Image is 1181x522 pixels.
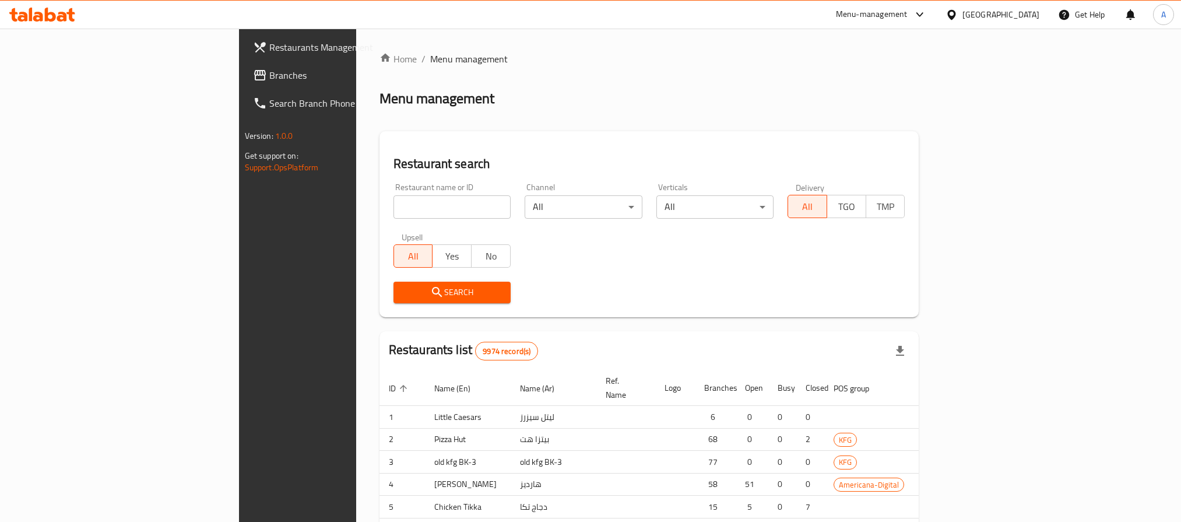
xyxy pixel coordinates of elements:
button: TMP [866,195,905,218]
button: TGO [827,195,866,218]
td: 6 [695,406,736,429]
span: Menu management [430,52,508,66]
td: 77 [695,451,736,474]
span: A [1161,8,1166,21]
td: 0 [796,473,824,496]
span: Search [403,285,501,300]
button: All [393,244,433,268]
span: Search Branch Phone [269,96,427,110]
h2: Menu management [379,89,494,108]
button: Yes [432,244,472,268]
div: [GEOGRAPHIC_DATA] [962,8,1039,21]
td: 0 [736,428,768,451]
span: KFG [834,456,856,469]
nav: breadcrumb [379,52,919,66]
div: Menu-management [836,8,908,22]
span: KFG [834,433,856,447]
td: 0 [768,428,796,451]
td: 0 [768,496,796,519]
span: POS group [834,381,884,395]
td: 0 [768,451,796,474]
span: Name (Ar) [520,381,570,395]
th: Branches [695,370,736,406]
td: 51 [736,473,768,496]
a: Support.OpsPlatform [245,160,319,175]
div: All [525,195,642,219]
td: old kfg BK-3 [425,451,511,474]
span: ID [389,381,411,395]
span: TGO [832,198,862,215]
td: 0 [736,406,768,429]
label: Delivery [796,183,825,191]
td: 15 [695,496,736,519]
td: 2 [796,428,824,451]
span: Branches [269,68,427,82]
span: 9974 record(s) [476,346,537,357]
td: 0 [768,406,796,429]
th: Open [736,370,768,406]
td: 7 [796,496,824,519]
a: Search Branch Phone [244,89,436,117]
td: دجاج تكا [511,496,596,519]
td: 58 [695,473,736,496]
button: Search [393,282,511,303]
a: Restaurants Management [244,33,436,61]
td: [PERSON_NAME] [425,473,511,496]
h2: Restaurant search [393,155,905,173]
input: Search for restaurant name or ID.. [393,195,511,219]
div: Total records count [475,342,538,360]
td: هارديز [511,473,596,496]
span: Version: [245,128,273,143]
th: Logo [655,370,695,406]
label: Upsell [402,233,423,241]
td: ليتل سيزرز [511,406,596,429]
span: Americana-Digital [834,478,904,492]
h2: Restaurants list [389,341,539,360]
div: Export file [886,337,914,365]
span: No [476,248,506,265]
td: بيتزا هت [511,428,596,451]
th: Closed [796,370,824,406]
td: 5 [736,496,768,519]
span: Restaurants Management [269,40,427,54]
td: 68 [695,428,736,451]
span: All [793,198,823,215]
span: 1.0.0 [275,128,293,143]
td: 0 [796,406,824,429]
span: TMP [871,198,901,215]
td: 0 [736,451,768,474]
button: All [788,195,827,218]
a: Branches [244,61,436,89]
span: Get support on: [245,148,298,163]
span: Yes [437,248,467,265]
td: 0 [768,473,796,496]
td: 0 [796,451,824,474]
span: Ref. Name [606,374,641,402]
div: All [656,195,774,219]
td: old kfg BK-3 [511,451,596,474]
span: All [399,248,428,265]
td: Little Caesars [425,406,511,429]
span: Name (En) [434,381,486,395]
button: No [471,244,511,268]
th: Busy [768,370,796,406]
td: Chicken Tikka [425,496,511,519]
td: Pizza Hut [425,428,511,451]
